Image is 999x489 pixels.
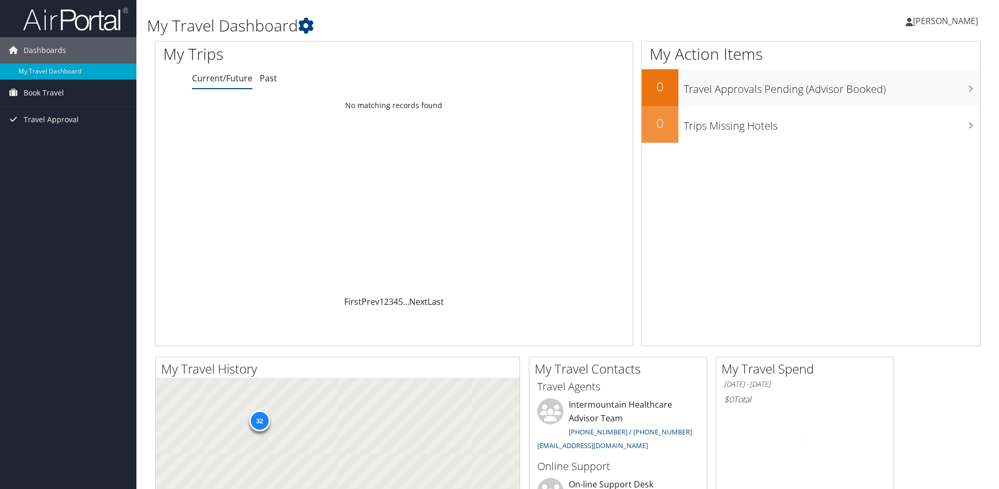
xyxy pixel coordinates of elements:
[161,360,519,378] h2: My Travel History
[684,113,980,133] h3: Trips Missing Hotels
[260,72,277,84] a: Past
[724,394,886,405] h6: Total
[362,296,379,307] a: Prev
[384,296,389,307] a: 2
[684,77,980,97] h3: Travel Approvals Pending (Advisor Booked)
[642,69,980,106] a: 0Travel Approvals Pending (Advisor Booked)
[379,296,384,307] a: 1
[403,296,409,307] span: …
[409,296,428,307] a: Next
[642,106,980,143] a: 0Trips Missing Hotels
[569,427,692,437] a: [PHONE_NUMBER] / [PHONE_NUMBER]
[642,114,678,132] h2: 0
[535,360,707,378] h2: My Travel Contacts
[24,107,79,133] span: Travel Approval
[532,398,704,454] li: Intermountain Healthcare Advisor Team
[24,37,66,63] span: Dashboards
[913,15,978,27] span: [PERSON_NAME]
[724,394,734,405] span: $0
[537,441,648,450] a: [EMAIL_ADDRESS][DOMAIN_NAME]
[906,5,989,37] a: [PERSON_NAME]
[398,296,403,307] a: 5
[642,78,678,95] h2: 0
[642,43,980,65] h1: My Action Items
[389,296,394,307] a: 3
[394,296,398,307] a: 4
[428,296,444,307] a: Last
[721,360,894,378] h2: My Travel Spend
[24,80,64,106] span: Book Travel
[537,379,699,394] h3: Travel Agents
[23,7,128,31] img: airportal-logo.png
[344,296,362,307] a: First
[147,15,708,37] h1: My Travel Dashboard
[192,72,252,84] a: Current/Future
[724,379,886,389] h6: [DATE] - [DATE]
[537,459,699,474] h3: Online Support
[155,96,633,115] td: No matching records found
[163,43,426,65] h1: My Trips
[249,410,270,431] div: 32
